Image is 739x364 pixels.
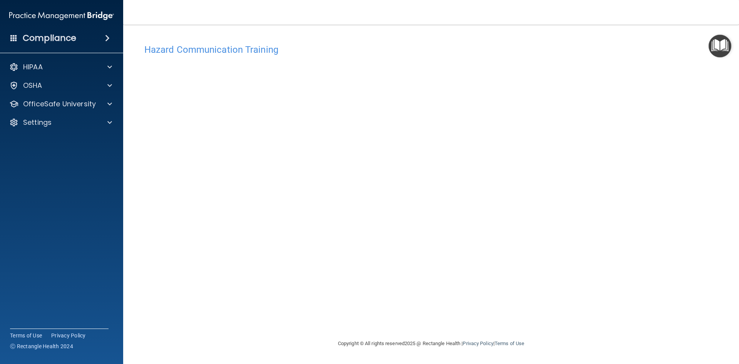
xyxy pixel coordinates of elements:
[463,341,493,346] a: Privacy Policy
[23,99,96,109] p: OfficeSafe University
[144,59,537,313] iframe: HCT
[23,33,76,44] h4: Compliance
[9,8,114,23] img: PMB logo
[495,341,524,346] a: Terms of Use
[606,309,730,340] iframe: Drift Widget Chat Controller
[291,331,572,356] div: Copyright © All rights reserved 2025 @ Rectangle Health | |
[9,81,112,90] a: OSHA
[9,118,112,127] a: Settings
[51,332,86,339] a: Privacy Policy
[10,342,73,350] span: Ⓒ Rectangle Health 2024
[23,118,52,127] p: Settings
[23,81,42,90] p: OSHA
[144,45,718,55] h4: Hazard Communication Training
[709,35,731,57] button: Open Resource Center
[9,99,112,109] a: OfficeSafe University
[9,62,112,72] a: HIPAA
[10,332,42,339] a: Terms of Use
[23,62,43,72] p: HIPAA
